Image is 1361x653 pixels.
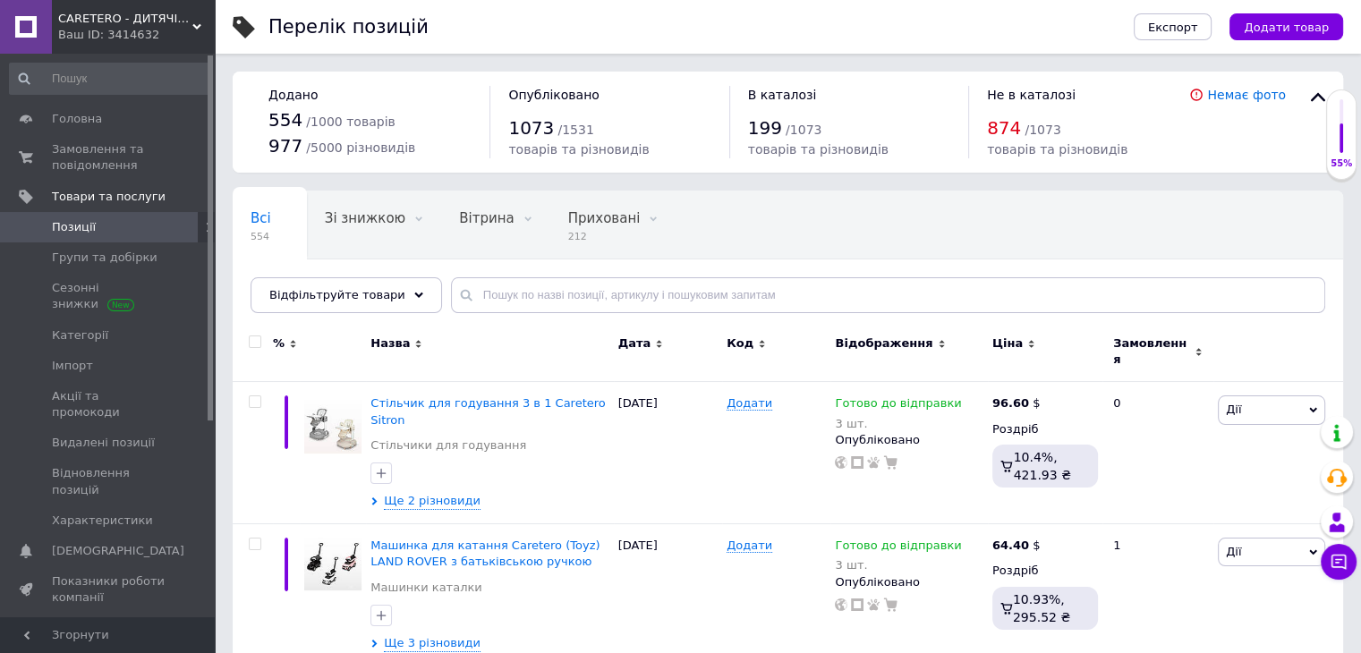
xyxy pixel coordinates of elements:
[370,580,481,596] a: Машинки каталки
[52,219,96,235] span: Позиції
[1134,13,1212,40] button: Експорт
[306,114,395,129] span: / 1000 товарів
[52,280,166,312] span: Сезонні знижки
[52,573,166,606] span: Показники роботи компанії
[52,435,155,451] span: Видалені позиції
[727,539,772,553] span: Додати
[1025,123,1060,137] span: / 1073
[1014,450,1071,482] span: 10.4%, 421.93 ₴
[268,109,302,131] span: 554
[835,574,982,590] div: Опубліковано
[835,335,932,352] span: Відображення
[1226,403,1241,416] span: Дії
[1327,157,1356,170] div: 55%
[618,335,651,352] span: Дата
[52,388,166,420] span: Акції та промокоди
[727,335,753,352] span: Код
[992,563,1098,579] div: Роздріб
[1102,382,1213,524] div: 0
[459,210,514,226] span: Вітрина
[987,88,1076,102] span: Не в каталозі
[269,288,405,301] span: Відфільтруйте товари
[835,417,961,430] div: 3 шт.
[273,335,285,352] span: %
[304,395,362,453] img: Стульчик для кормления 3 в 1 Caretero Sitron
[52,189,166,205] span: Товари та послуги
[568,210,641,226] span: Приховані
[1207,88,1286,102] a: Немає фото
[557,123,593,137] span: / 1531
[835,539,961,557] span: Готово до відправки
[52,250,157,266] span: Групи та добірки
[992,395,1041,411] div: $
[52,465,166,497] span: Відновлення позицій
[835,558,961,572] div: 3 шт.
[370,396,605,426] a: Стільчик для годування 3 в 1 Caretero Sitron
[1148,21,1198,34] span: Експорт
[786,123,821,137] span: / 1073
[992,538,1041,554] div: $
[992,421,1098,437] div: Роздріб
[614,382,722,524] div: [DATE]
[568,230,641,243] span: 212
[268,18,429,37] div: Перелік позицій
[52,327,108,343] span: Категорії
[268,88,318,102] span: Додано
[508,142,649,157] span: товарів та різновидів
[1226,545,1241,558] span: Дії
[1244,21,1329,34] span: Додати товар
[52,358,93,374] span: Імпорт
[508,117,554,139] span: 1073
[306,140,415,155] span: / 5000 різновидів
[268,135,302,157] span: 977
[992,335,1023,352] span: Ціна
[251,210,271,226] span: Всі
[987,117,1021,139] span: 874
[384,635,481,652] span: Ще 3 різновиди
[325,210,405,226] span: Зі знижкою
[52,543,184,559] span: [DEMOGRAPHIC_DATA]
[52,513,153,529] span: Характеристики
[251,278,344,294] span: Опубліковані
[451,277,1325,313] input: Пошук по назві позиції, артикулу і пошуковим запитам
[1013,592,1070,624] span: 10.93%, 295.52 ₴
[1321,544,1357,580] button: Чат з покупцем
[1113,335,1190,368] span: Замовлення
[508,88,600,102] span: Опубліковано
[52,111,102,127] span: Головна
[987,142,1127,157] span: товарів та різновидів
[748,88,817,102] span: В каталозі
[992,396,1029,410] b: 96.60
[992,539,1029,552] b: 64.40
[52,141,166,174] span: Замовлення та повідомлення
[727,396,772,411] span: Додати
[835,432,982,448] div: Опубліковано
[370,335,410,352] span: Назва
[304,538,362,590] img: Машинка для катания Caretero (Toyz) LAND ROVER с родительской ручкой
[1229,13,1343,40] button: Додати товар
[370,437,526,454] a: Стільчики для годування
[748,142,889,157] span: товарів та різновидів
[370,539,600,568] a: Машинка для катання Caretero (Toyz) LAND ROVER з батьківською ручкою
[58,11,192,27] span: CARETERO - ДИТЯЧІ ТОВАРИ ОПТОМ ТА В РОЗДРІБ
[58,27,215,43] div: Ваш ID: 3414632
[835,396,961,415] span: Готово до відправки
[251,230,271,243] span: 554
[9,63,211,95] input: Пошук
[748,117,782,139] span: 199
[384,493,481,510] span: Ще 2 різновиди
